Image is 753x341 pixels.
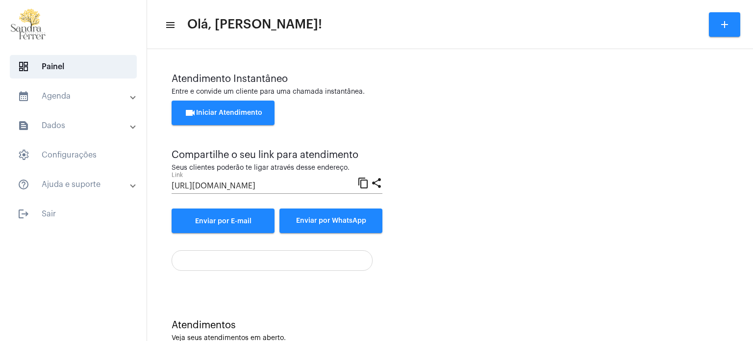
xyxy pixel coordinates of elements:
span: Olá, [PERSON_NAME]! [187,17,322,32]
span: Enviar por E-mail [195,218,251,225]
div: Atendimentos [172,320,728,331]
span: Iniciar Atendimento [184,109,262,116]
button: Enviar por WhatsApp [279,209,382,233]
mat-icon: sidenav icon [18,120,29,131]
mat-expansion-panel-header: sidenav iconDados [6,114,147,137]
mat-icon: sidenav icon [18,90,29,102]
mat-icon: sidenav icon [18,208,29,220]
div: Compartilhe o seu link para atendimento [172,150,382,160]
img: 87cae55a-51f6-9edc-6e8c-b06d19cf5cca.png [8,5,49,44]
mat-expansion-panel-header: sidenav iconAjuda e suporte [6,173,147,196]
mat-icon: sidenav icon [18,179,29,190]
span: sidenav icon [18,149,29,161]
mat-icon: add [719,19,730,30]
div: Atendimento Instantâneo [172,74,728,84]
mat-icon: share [371,177,382,188]
span: Enviar por WhatsApp [296,217,366,224]
span: Sair [10,202,137,226]
mat-panel-title: Ajuda e suporte [18,179,131,190]
mat-expansion-panel-header: sidenav iconAgenda [6,84,147,108]
span: Configurações [10,143,137,167]
span: Painel [10,55,137,79]
div: Seus clientes poderão te ligar através desse endereço. [172,164,382,172]
span: sidenav icon [18,61,29,73]
mat-panel-title: Dados [18,120,131,131]
mat-icon: sidenav icon [165,19,175,31]
mat-panel-title: Agenda [18,90,131,102]
div: Entre e convide um cliente para uma chamada instantânea. [172,88,728,96]
mat-icon: videocam [184,107,196,119]
button: Iniciar Atendimento [172,101,275,125]
a: Enviar por E-mail [172,209,275,233]
mat-icon: content_copy [357,177,369,188]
